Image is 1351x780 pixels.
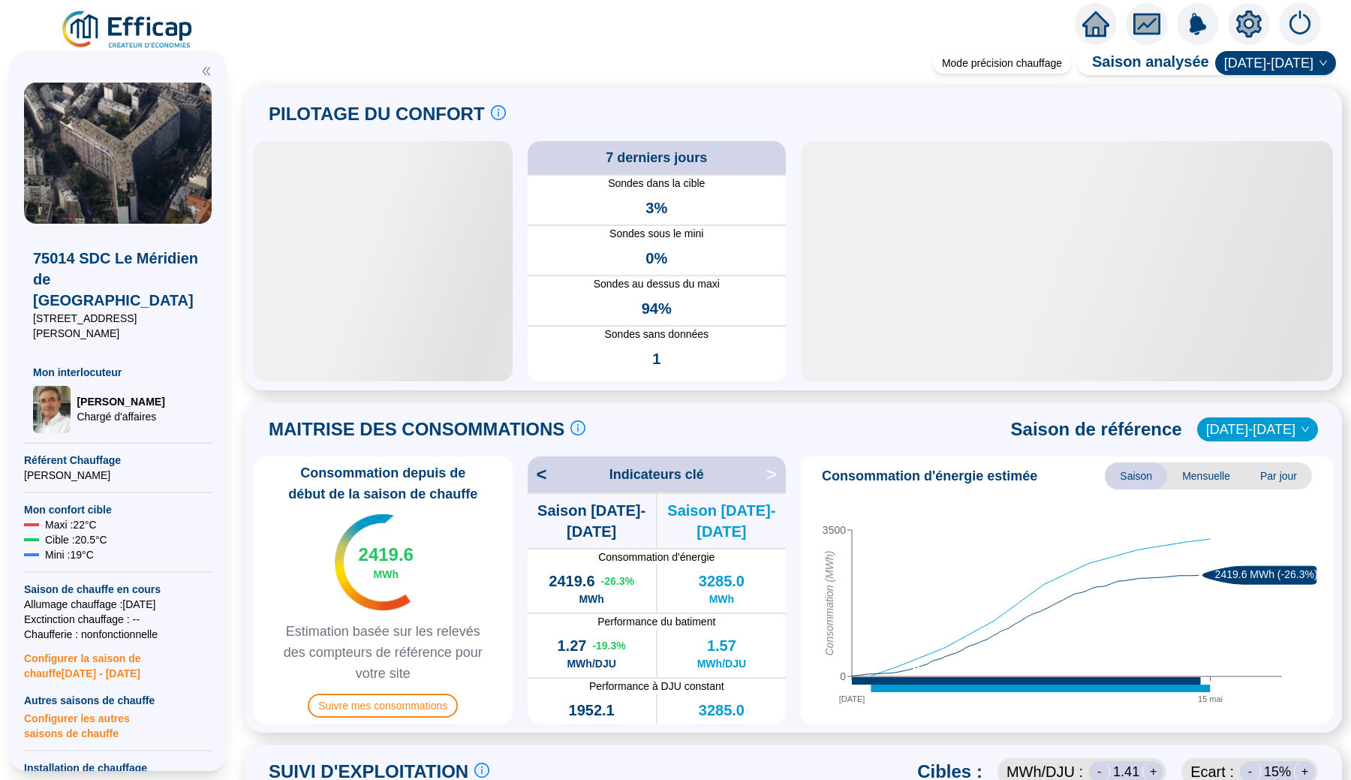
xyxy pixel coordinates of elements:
[933,53,1071,74] div: Mode précision chauffage
[335,514,411,610] img: indicateur températures
[45,517,97,532] span: Maxi : 22 °C
[474,763,489,778] span: info-circle
[528,327,787,342] span: Sondes sans données
[657,500,786,542] span: Saison [DATE]-[DATE]
[528,462,547,486] span: <
[567,656,615,671] span: MWh/DJU
[308,694,458,718] span: Suivre mes consommations
[491,105,506,120] span: info-circle
[60,9,196,51] img: efficap energie logo
[24,468,212,483] span: [PERSON_NAME]
[569,700,615,721] span: 1952.1
[642,298,672,319] span: 94%
[697,656,746,671] span: MWh/DJU
[77,394,164,409] span: [PERSON_NAME]
[201,66,212,77] span: double-left
[528,226,787,242] span: Sondes sous le mini
[528,176,787,191] span: Sondes dans la cible
[1215,568,1318,580] text: 2419.6 MWh (-26.3%)
[24,708,212,741] span: Configurer les autres saisons de chauffe
[840,670,846,682] tspan: 0
[45,547,94,562] span: Mini : 19 °C
[24,627,212,642] span: Chaufferie : non fonctionnelle
[1235,11,1262,38] span: setting
[606,147,707,168] span: 7 derniers jours
[609,464,704,485] span: Indicateurs clé
[645,248,667,269] span: 0%
[269,417,564,441] span: MAITRISE DES CONSOMMATIONS
[699,571,745,592] span: 3285.0
[570,420,585,435] span: info-circle
[1077,51,1209,75] span: Saison analysée
[24,760,212,775] span: Installation de chauffage
[1082,11,1109,38] span: home
[601,574,634,589] span: -26.3 %
[1279,3,1321,45] img: alerts
[1011,417,1182,441] span: Saison de référence
[1206,418,1309,441] span: 2016-2017
[1167,462,1245,489] span: Mensuelle
[822,465,1037,486] span: Consommation d'énergie estimée
[77,409,164,424] span: Chargé d'affaires
[33,311,203,341] span: [STREET_ADDRESS][PERSON_NAME]
[359,543,414,567] span: 2419.6
[260,462,507,504] span: Consommation depuis de début de la saison de chauffe
[24,502,212,517] span: Mon confort cible
[592,638,625,653] span: -19.3 %
[528,679,787,694] span: Performance à DJU constant
[24,582,212,597] span: Saison de chauffe en cours
[33,386,71,434] img: Chargé d'affaires
[709,721,734,736] span: MWh
[1198,694,1223,703] tspan: 15 mai
[33,248,203,311] span: 75014 SDC Le Méridien de [GEOGRAPHIC_DATA]
[579,721,603,736] span: MWh
[699,700,745,721] span: 3285.0
[766,462,786,486] span: >
[528,500,656,542] span: Saison [DATE]-[DATE]
[24,693,212,708] span: Autres saisons de chauffe
[1133,11,1160,38] span: fund
[557,635,586,656] span: 1.27
[374,567,399,582] span: MWh
[24,612,212,627] span: Exctinction chauffage : --
[528,550,787,565] span: Consommation d'énergie
[549,571,594,592] span: 2419.6
[528,614,787,629] span: Performance du batiment
[1105,462,1167,489] span: Saison
[823,551,835,656] tspan: Consommation (MWh)
[1319,59,1328,68] span: down
[1177,3,1219,45] img: alerts
[45,532,107,547] span: Cible : 20.5 °C
[260,621,507,684] span: Estimation basée sur les relevés des compteurs de référence pour votre site
[645,197,667,218] span: 3%
[269,102,485,126] span: PILOTAGE DU CONFORT
[1224,52,1327,74] span: 2024-2025
[839,694,865,703] tspan: [DATE]
[1245,462,1312,489] span: Par jour
[579,592,603,607] span: MWh
[707,635,736,656] span: 1.57
[709,592,734,607] span: MWh
[1301,425,1310,434] span: down
[33,365,203,380] span: Mon interlocuteur
[24,642,212,681] span: Configurer la saison de chauffe [DATE] - [DATE]
[823,524,846,536] tspan: 3500
[528,276,787,292] span: Sondes au dessus du maxi
[24,453,212,468] span: Référent Chauffage
[24,597,212,612] span: Allumage chauffage : [DATE]
[652,348,660,369] span: 1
